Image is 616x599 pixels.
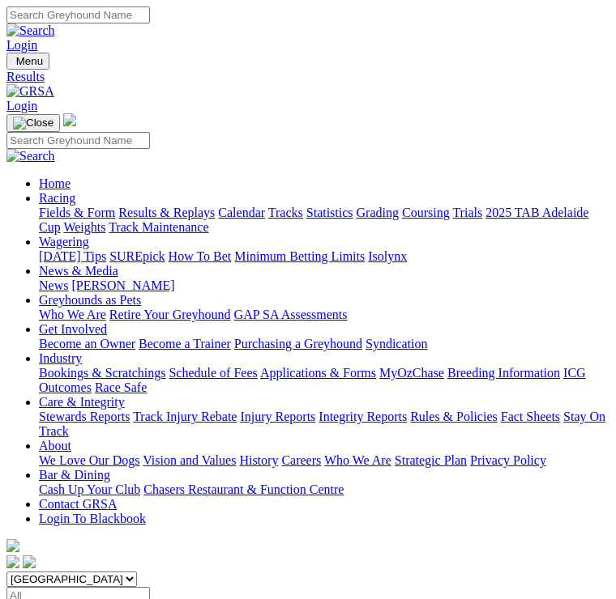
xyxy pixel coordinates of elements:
a: Race Safe [95,380,147,394]
a: Minimum Betting Limits [234,249,365,263]
div: Care & Integrity [39,410,610,439]
a: Get Involved [39,322,107,336]
a: How To Bet [169,249,232,263]
a: Chasers Restaurant & Function Centre [143,482,344,496]
a: Isolynx [368,249,407,263]
span: Menu [16,55,43,67]
a: MyOzChase [379,366,444,380]
a: Fields & Form [39,206,115,219]
a: Calendar [218,206,265,219]
a: Schedule of Fees [169,366,257,380]
a: News [39,278,68,292]
img: logo-grsa-white.png [63,113,76,126]
a: We Love Our Dogs [39,453,139,467]
a: Results & Replays [118,206,215,219]
a: Retire Your Greyhound [109,308,231,321]
button: Toggle navigation [6,53,49,70]
a: Greyhounds as Pets [39,293,141,307]
a: ICG Outcomes [39,366,586,394]
a: Injury Reports [240,410,315,423]
img: GRSA [6,84,54,99]
a: Stewards Reports [39,410,130,423]
img: Close [13,117,53,130]
img: facebook.svg [6,555,19,568]
div: Racing [39,206,610,235]
a: Statistics [306,206,353,219]
a: Bookings & Scratchings [39,366,165,380]
a: Rules & Policies [410,410,498,423]
a: [PERSON_NAME] [71,278,174,292]
div: Get Involved [39,337,610,351]
div: News & Media [39,278,610,293]
a: 2025 TAB Adelaide Cup [39,206,588,234]
a: Industry [39,351,82,365]
a: Grading [357,206,399,219]
a: Fact Sheets [501,410,560,423]
img: logo-grsa-white.png [6,539,19,552]
a: Login To Blackbook [39,512,146,525]
a: Tracks [268,206,303,219]
a: SUREpick [109,249,165,263]
div: Industry [39,366,610,395]
button: Toggle navigation [6,114,60,132]
a: Breeding Information [447,366,560,380]
a: Home [39,176,71,190]
a: Login [6,99,37,113]
div: About [39,453,610,468]
a: Trials [452,206,482,219]
a: Racing [39,191,75,205]
a: Who We Are [39,308,106,321]
a: [DATE] Tips [39,249,106,263]
a: Stay On Track [39,410,605,438]
input: Search [6,132,150,149]
a: Who We Are [324,453,391,467]
a: Weights [63,220,105,234]
input: Search [6,6,150,23]
div: Wagering [39,249,610,264]
a: Coursing [402,206,450,219]
a: Careers [281,453,321,467]
a: News & Media [39,264,118,278]
a: Syndication [366,337,427,350]
a: GAP SA Assessments [234,308,348,321]
a: Results [6,70,610,84]
a: Bar & Dining [39,468,110,482]
a: Purchasing a Greyhound [234,337,362,350]
div: Greyhounds as Pets [39,308,610,322]
a: Track Injury Rebate [133,410,237,423]
a: Cash Up Your Club [39,482,140,496]
a: Become an Owner [39,337,135,350]
a: Applications & Forms [260,366,376,380]
a: Care & Integrity [39,395,125,409]
a: Contact GRSA [39,497,117,511]
a: About [39,439,71,452]
a: Privacy Policy [470,453,546,467]
a: History [239,453,278,467]
img: twitter.svg [23,555,36,568]
img: Search [6,23,55,38]
a: Vision and Values [143,453,236,467]
a: Strategic Plan [395,453,467,467]
img: Search [6,149,55,164]
a: Track Maintenance [109,220,208,234]
div: Bar & Dining [39,482,610,497]
a: Become a Trainer [139,337,231,350]
a: Login [6,38,37,52]
a: Integrity Reports [319,410,407,423]
a: Wagering [39,235,89,249]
